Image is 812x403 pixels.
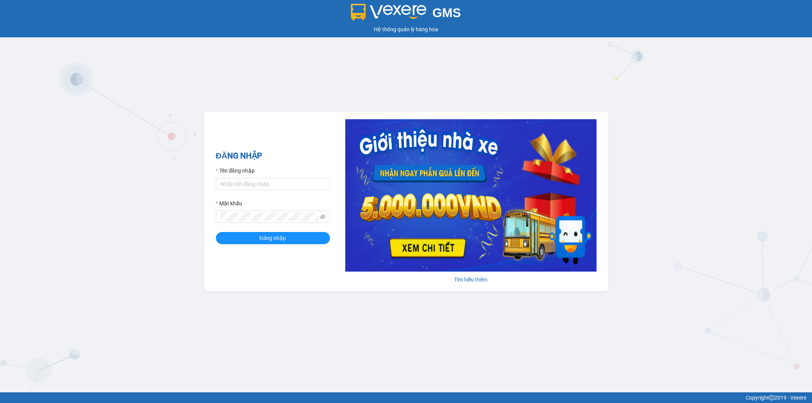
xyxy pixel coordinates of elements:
[345,275,597,284] div: Tìm hiểu thêm
[220,213,319,221] input: Mật khẩu
[351,11,461,18] a: GMS
[216,150,330,162] h2: ĐĂNG NHẬP
[345,119,597,272] img: banner-0
[2,25,810,34] div: Hệ thống quản lý hàng hóa
[351,4,426,21] img: logo 2
[216,232,330,244] button: Đăng nhập
[432,6,461,20] span: GMS
[216,199,242,208] label: Mật khẩu
[216,178,330,190] input: Tên đăng nhập
[769,395,774,400] span: copyright
[6,393,806,402] div: Copyright 2019 - Vexere
[320,214,325,219] span: eye-invisible
[260,234,286,242] span: Đăng nhập
[216,166,255,175] label: Tên đăng nhập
